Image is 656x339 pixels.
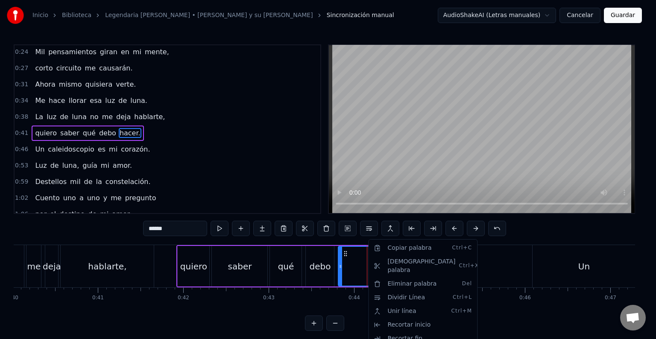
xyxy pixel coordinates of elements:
div: [DEMOGRAPHIC_DATA] palabra [370,255,475,277]
span: Del [462,281,472,287]
div: Eliminar palabra [370,277,475,291]
span: Ctrl+C [452,245,472,251]
div: Dividir Línea [370,291,475,304]
div: Copiar palabra [370,241,475,255]
div: Recortar inicio [370,318,475,332]
span: Ctrl+M [451,308,472,315]
span: Ctrl+X [459,263,479,269]
div: Unir línea [370,304,475,318]
span: Ctrl+L [453,294,472,301]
